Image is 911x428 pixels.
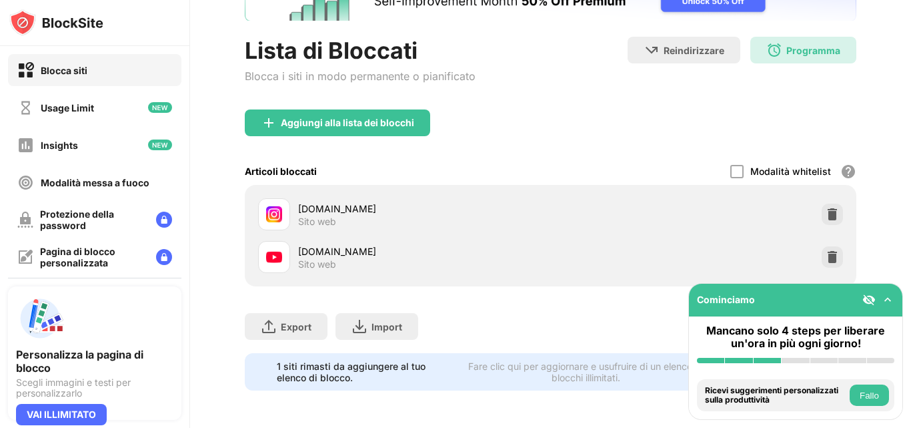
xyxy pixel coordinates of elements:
[148,102,172,113] img: new-icon.svg
[298,258,336,270] div: Sito web
[245,37,476,64] div: Lista di Bloccati
[245,166,317,177] div: Articoli bloccati
[664,45,724,56] div: Reindirizzare
[9,9,103,36] img: logo-blocksite.svg
[281,118,414,128] div: Aggiungi alla lista dei blocchi
[465,361,707,383] div: Fare clic qui per aggiornare e usufruire di un elenco di blocchi illimitati.
[298,244,551,258] div: [DOMAIN_NAME]
[697,294,755,305] div: Cominciamo
[786,45,840,56] div: Programma
[371,321,402,333] div: Import
[40,208,145,231] div: Protezione della password
[17,249,33,265] img: customize-block-page-off.svg
[41,140,78,151] div: Insights
[17,212,33,228] img: password-protection-off.svg
[17,99,34,116] img: time-usage-off.svg
[16,348,173,375] div: Personalizza la pagina di blocco
[41,102,94,114] div: Usage Limit
[245,69,476,83] div: Blocca i siti in modo permanente o pianificato
[750,166,831,177] div: Modalità whitelist
[41,65,87,76] div: Blocca siti
[277,361,457,383] div: 1 siti rimasti da aggiungere al tuo elenco di blocco.
[281,321,311,333] div: Export
[16,404,107,425] div: VAI ILLIMITATO
[850,385,889,406] button: Fallo
[298,202,551,216] div: [DOMAIN_NAME]
[16,377,173,399] div: Scegli immagini e testi per personalizzarlo
[148,140,172,150] img: new-icon.svg
[266,206,282,222] img: favicons
[17,62,34,79] img: block-on.svg
[156,249,172,265] img: lock-menu.svg
[40,246,145,268] div: Pagina di blocco personalizzata
[298,216,336,228] div: Sito web
[17,174,34,191] img: focus-off.svg
[697,325,894,350] div: Mancano solo 4 steps per liberare un'ora in più ogni giorno!
[41,177,149,188] div: Modalità messa a fuoco
[881,293,894,306] img: omni-setup-toggle.svg
[705,386,846,405] div: Ricevi suggerimenti personalizzati sulla produttività
[156,212,172,228] img: lock-menu.svg
[266,249,282,265] img: favicons
[862,293,876,306] img: eye-not-visible.svg
[16,294,64,343] img: push-custom-page.svg
[17,137,34,154] img: insights-off.svg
